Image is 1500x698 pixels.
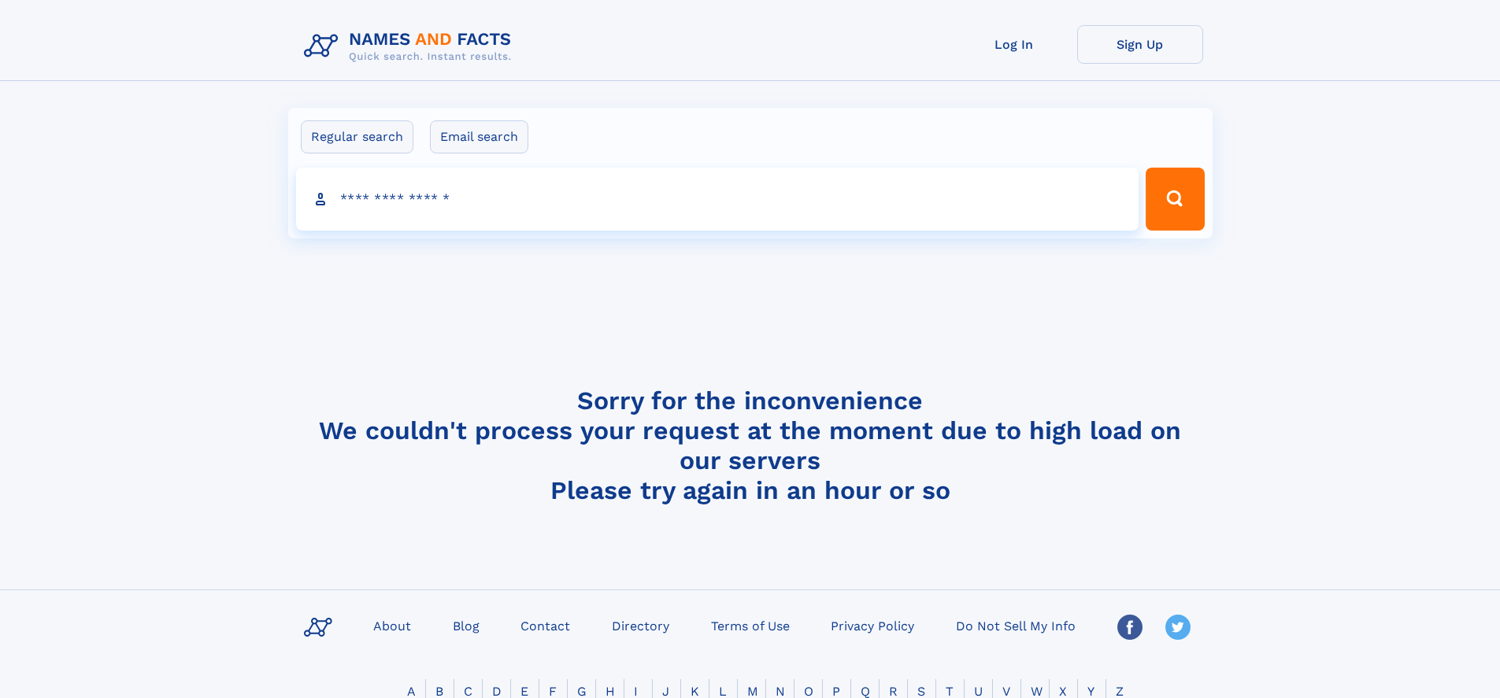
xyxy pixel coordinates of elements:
button: Search Button [1146,168,1204,231]
input: search input [296,168,1139,231]
a: Sign Up [1077,25,1203,64]
a: Do Not Sell My Info [950,614,1082,637]
h4: Sorry for the inconvenience We couldn't process your request at the moment due to high load on ou... [298,386,1203,505]
a: About [367,614,417,637]
label: Regular search [301,120,413,153]
img: Logo Names and Facts [298,25,524,68]
a: Blog [446,614,486,637]
a: Privacy Policy [824,614,920,637]
a: Directory [606,614,676,637]
a: Log In [951,25,1077,64]
label: Email search [430,120,528,153]
img: Twitter [1165,615,1191,640]
a: Terms of Use [705,614,796,637]
img: Facebook [1117,615,1143,640]
a: Contact [514,614,576,637]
